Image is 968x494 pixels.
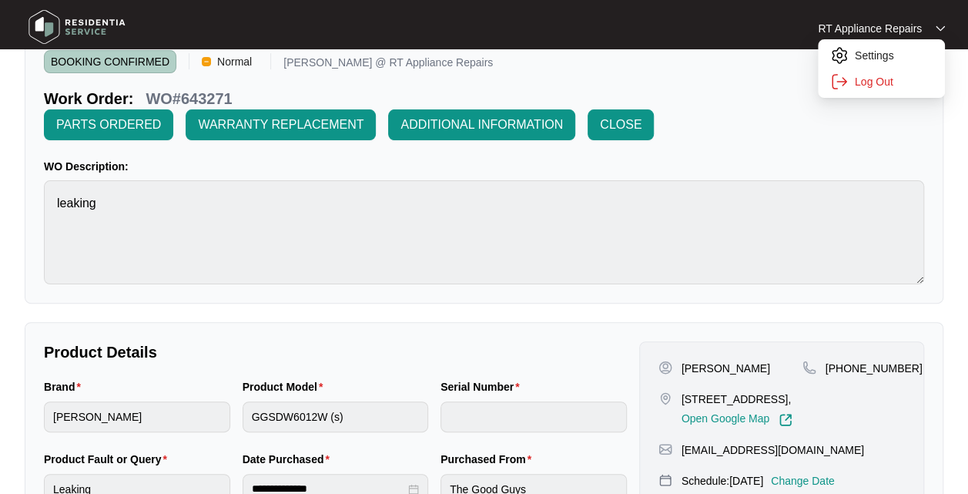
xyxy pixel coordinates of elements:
[682,392,792,407] p: [STREET_ADDRESS],
[44,180,924,284] textarea: leaking
[388,109,575,140] button: ADDITIONAL INFORMATION
[826,361,923,376] p: [PHONE_NUMBER]
[44,341,627,363] p: Product Details
[44,402,230,432] input: Brand
[198,116,363,134] span: WARRANTY REPLACEMENT
[211,50,258,73] span: Normal
[44,379,87,395] label: Brand
[440,379,525,395] label: Serial Number
[658,442,672,456] img: map-pin
[243,452,336,467] label: Date Purchased
[802,361,816,375] img: map-pin
[440,452,538,467] label: Purchased From
[202,57,211,66] img: Vercel Logo
[600,116,641,134] span: CLOSE
[243,402,429,432] input: Product Model
[44,159,924,174] p: WO Description:
[830,72,849,91] img: settings icon
[44,88,133,109] p: Work Order:
[682,361,770,376] p: [PERSON_NAME]
[23,4,131,50] img: residentia service logo
[771,473,835,489] p: Change Date
[146,88,232,109] p: WO#643271
[44,452,173,467] label: Product Fault or Query
[658,473,672,487] img: map-pin
[818,21,922,36] p: RT Appliance Repairs
[658,361,672,375] img: user-pin
[400,116,563,134] span: ADDITIONAL INFORMATION
[243,379,330,395] label: Product Model
[779,413,792,427] img: Link-External
[283,57,493,73] p: [PERSON_NAME] @ RT Appliance Repairs
[658,392,672,405] img: map-pin
[440,402,627,432] input: Serial Number
[186,109,376,140] button: WARRANTY REPLACEMENT
[936,25,945,32] img: dropdown arrow
[56,116,161,134] span: PARTS ORDERED
[44,109,173,140] button: PARTS ORDERED
[682,413,792,427] a: Open Google Map
[44,50,176,73] span: BOOKING CONFIRMED
[855,74,933,89] p: Log Out
[682,442,864,458] p: [EMAIL_ADDRESS][DOMAIN_NAME]
[682,473,763,489] p: Schedule: [DATE]
[588,109,654,140] button: CLOSE
[855,48,933,63] p: Settings
[830,46,849,65] img: settings icon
